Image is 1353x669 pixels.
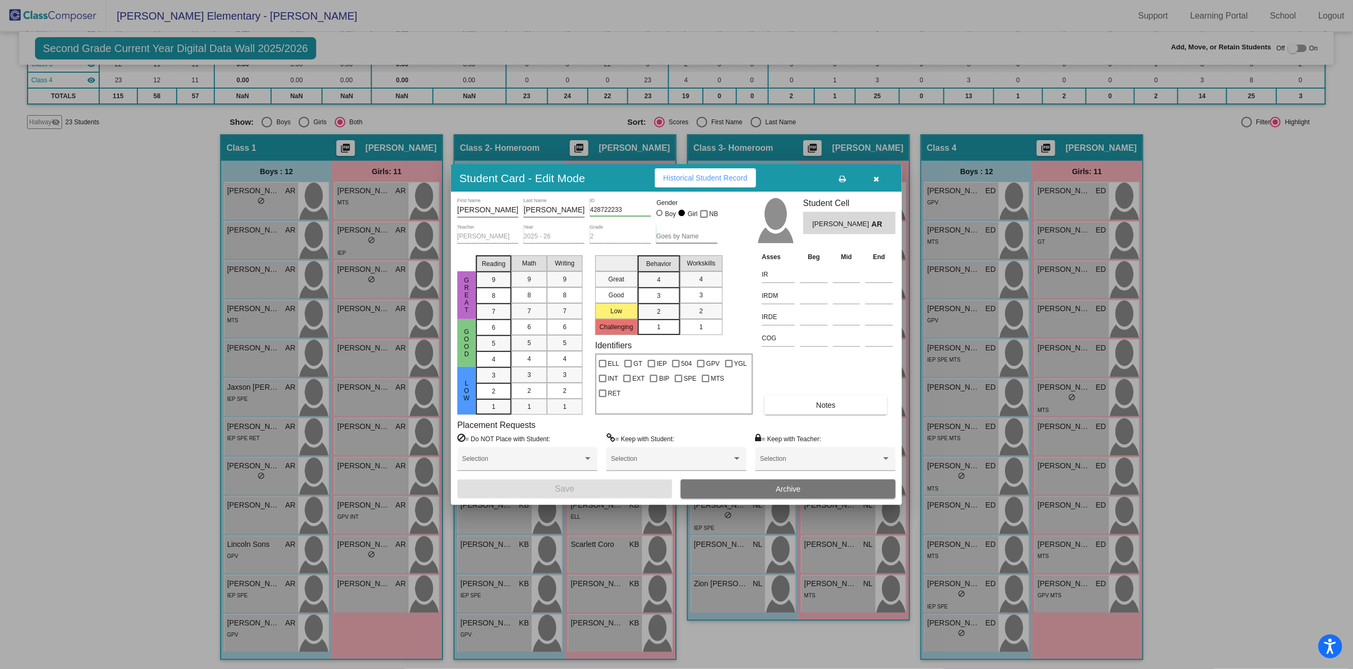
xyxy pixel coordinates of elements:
th: Beg [797,251,830,263]
div: Boy [665,209,677,219]
span: 7 [492,307,496,316]
span: Workskills [687,259,716,268]
span: AR [872,219,887,230]
span: 1 [699,322,703,332]
span: 4 [527,354,531,364]
button: Save [457,479,672,499]
span: Historical Student Record [663,174,748,182]
label: = Keep with Teacher: [756,433,821,444]
input: assessment [762,330,795,346]
th: Asses [759,251,797,263]
span: Low [462,380,472,402]
span: 2 [657,307,661,316]
input: year [524,233,585,241]
span: 1 [657,322,661,332]
span: 3 [699,290,703,300]
span: 504 [681,357,692,370]
span: 9 [527,275,531,284]
span: GPV [706,357,719,370]
input: assessment [762,267,795,282]
button: Archive [681,479,896,499]
span: 4 [699,275,703,284]
span: 5 [492,339,496,348]
span: Notes [816,401,836,409]
span: 2 [527,386,531,396]
span: Math [522,259,536,268]
span: Save [555,484,574,493]
span: 8 [527,290,531,300]
span: 8 [563,290,567,300]
span: 6 [563,322,567,332]
span: 3 [527,370,531,380]
input: grade [590,233,651,241]
th: End [863,251,896,263]
h3: Student Cell [803,198,896,208]
span: 6 [492,323,496,332]
span: BIP [659,372,669,385]
span: Good [462,328,472,358]
th: Mid [830,251,863,263]
span: 3 [657,291,661,301]
span: 3 [492,371,496,380]
span: ELL [608,357,619,370]
span: GT [634,357,643,370]
label: = Keep with Student: [606,433,674,444]
mat-label: Gender [656,198,717,208]
span: 4 [563,354,567,364]
h3: Student Card - Edit Mode [459,171,585,185]
div: Girl [687,209,698,219]
span: 7 [527,306,531,316]
span: Great [462,277,472,314]
span: EXT [632,372,645,385]
input: Enter ID [590,207,651,214]
span: 4 [657,275,661,285]
span: 9 [492,275,496,285]
span: 1 [563,402,567,411]
span: YGL [734,357,747,370]
span: 2 [492,387,496,396]
span: 1 [492,402,496,411]
span: 6 [527,322,531,332]
span: IEP [657,357,667,370]
span: NB [709,208,718,220]
input: assessment [762,288,795,304]
span: [PERSON_NAME] [812,219,871,230]
span: Writing [555,259,575,268]
label: Placement Requests [457,420,536,430]
span: RET [608,387,621,400]
label: Identifiers [595,340,632,350]
input: teacher [457,233,518,241]
span: 7 [563,306,567,316]
input: goes by name [656,233,717,241]
span: 2 [563,386,567,396]
span: Archive [776,485,801,493]
span: Reading [482,259,506,269]
input: assessment [762,309,795,325]
span: Behavior [646,259,671,269]
span: INT [608,372,618,385]
span: 9 [563,275,567,284]
span: 8 [492,291,496,301]
span: 1 [527,402,531,411]
span: 5 [527,338,531,348]
span: 3 [563,370,567,380]
span: 5 [563,338,567,348]
span: 4 [492,355,496,364]
span: SPE [684,372,697,385]
button: Notes [765,396,887,415]
span: 2 [699,306,703,316]
button: Historical Student Record [655,168,756,187]
label: = Do NOT Place with Student: [457,433,550,444]
span: MTS [711,372,724,385]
